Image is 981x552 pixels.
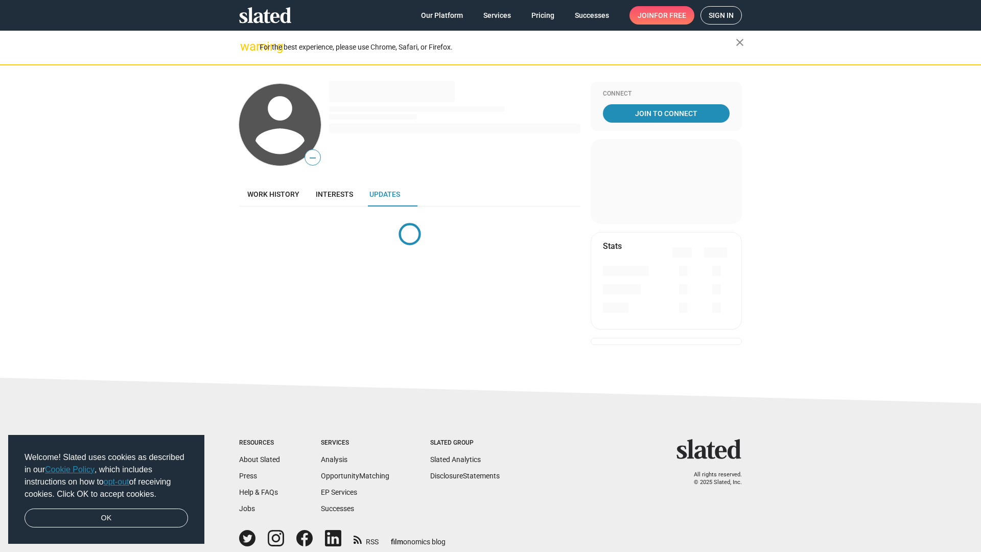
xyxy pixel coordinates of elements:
a: Slated Analytics [430,455,481,464]
div: Resources [239,439,280,447]
a: Work history [239,182,308,206]
a: Jobs [239,504,255,513]
span: Pricing [531,6,554,25]
span: Our Platform [421,6,463,25]
p: All rights reserved. © 2025 Slated, Inc. [683,471,742,486]
span: Join [638,6,686,25]
a: opt-out [104,477,129,486]
a: Press [239,472,257,480]
span: Welcome! Slated uses cookies as described in our , which includes instructions on how to of recei... [25,451,188,500]
a: Sign in [700,6,742,25]
div: Connect [603,90,730,98]
span: film [391,538,403,546]
a: Analysis [321,455,347,464]
a: Services [475,6,519,25]
a: Our Platform [413,6,471,25]
a: About Slated [239,455,280,464]
a: Cookie Policy [45,465,95,474]
span: Successes [575,6,609,25]
span: Join To Connect [605,104,728,123]
a: EP Services [321,488,357,496]
span: Sign in [709,7,734,24]
span: Updates [369,190,400,198]
span: Work history [247,190,299,198]
span: Services [483,6,511,25]
a: Help & FAQs [239,488,278,496]
a: dismiss cookie message [25,509,188,528]
a: RSS [354,531,379,547]
div: Slated Group [430,439,500,447]
a: Joinfor free [629,6,694,25]
a: filmonomics blog [391,529,446,547]
div: cookieconsent [8,435,204,544]
a: Successes [321,504,354,513]
mat-icon: warning [240,40,252,53]
div: Services [321,439,389,447]
span: — [305,151,320,165]
a: OpportunityMatching [321,472,389,480]
a: Pricing [523,6,563,25]
div: For the best experience, please use Chrome, Safari, or Firefox. [260,40,736,54]
mat-icon: close [734,36,746,49]
a: Updates [361,182,408,206]
a: Join To Connect [603,104,730,123]
mat-card-title: Stats [603,241,622,251]
a: Successes [567,6,617,25]
a: Interests [308,182,361,206]
span: for free [654,6,686,25]
a: DisclosureStatements [430,472,500,480]
span: Interests [316,190,353,198]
